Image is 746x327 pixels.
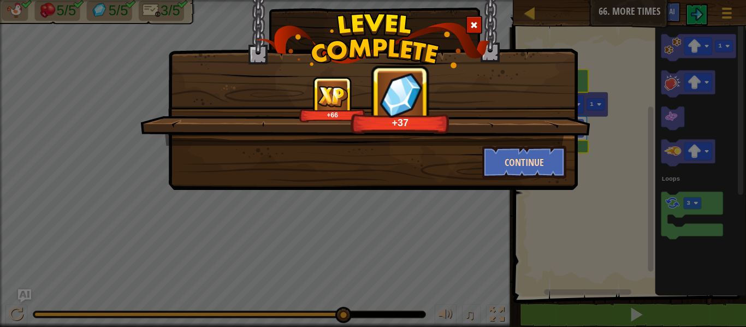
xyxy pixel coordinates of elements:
[380,72,422,117] img: reward_icon_gems.png
[354,116,447,129] div: +37
[482,146,567,179] button: Continue
[317,86,348,107] img: reward_icon_xp.png
[256,13,490,68] img: level_complete.png
[301,111,363,119] div: +66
